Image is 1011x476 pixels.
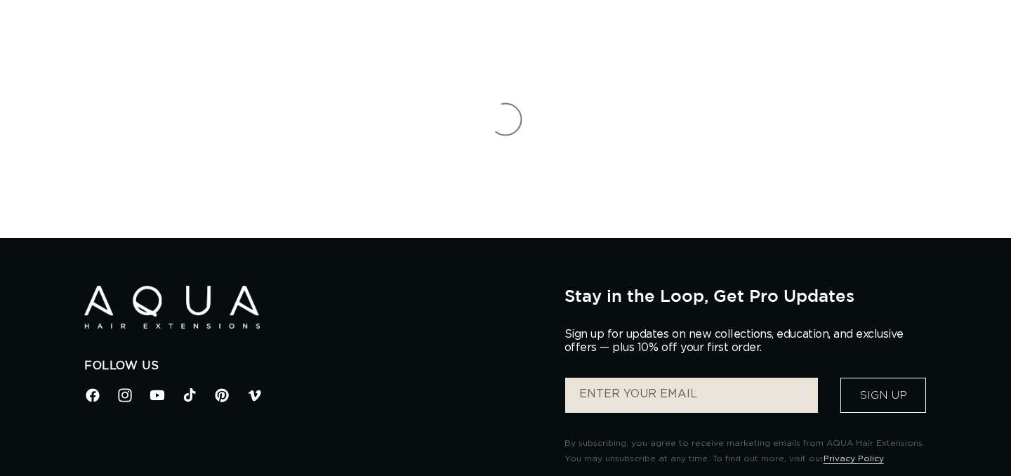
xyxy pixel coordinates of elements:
[565,378,818,413] input: ENTER YOUR EMAIL
[564,328,916,355] p: Sign up for updates on new collections, education, and exclusive offers — plus 10% off your first...
[564,436,927,466] p: By subscribing, you agree to receive marketing emails from AQUA Hair Extensions. You may unsubscr...
[84,359,543,373] h2: Follow Us
[84,286,260,329] img: Aqua Hair Extensions
[840,378,926,413] button: Sign Up
[824,454,884,463] a: Privacy Policy
[564,286,927,305] h2: Stay in the Loop, Get Pro Updates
